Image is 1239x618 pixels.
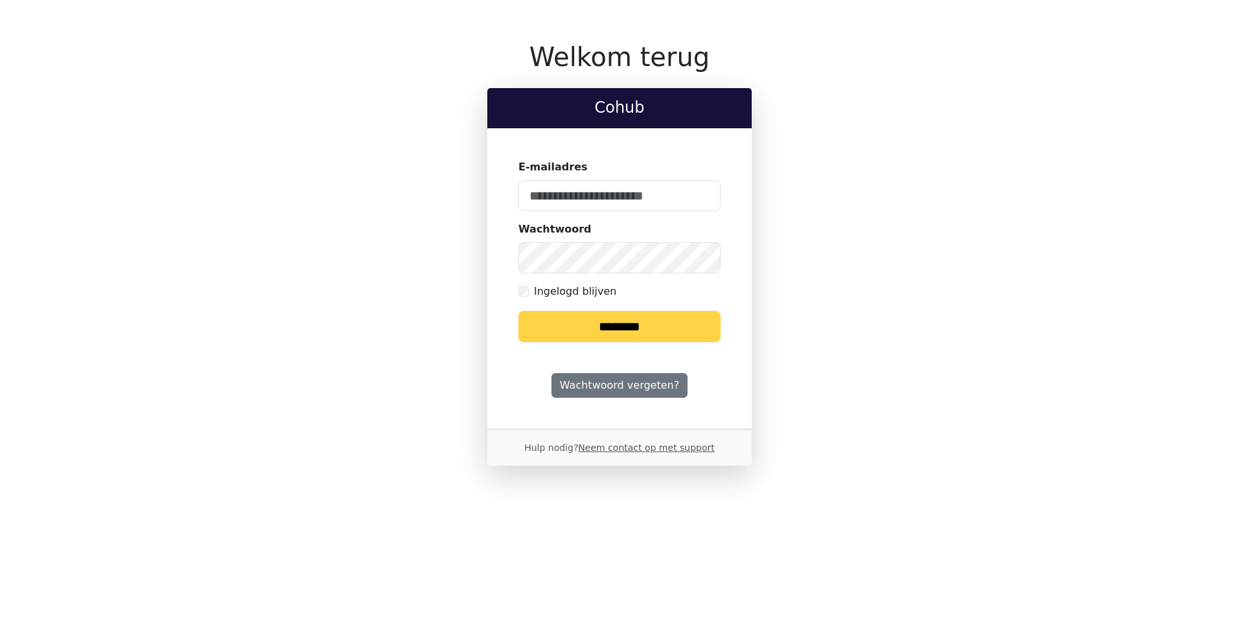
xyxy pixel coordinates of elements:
[498,98,741,117] h2: Cohub
[578,442,714,453] a: Neem contact op met support
[487,41,752,73] h1: Welkom terug
[551,373,688,398] a: Wachtwoord vergeten?
[518,222,592,237] label: Wachtwoord
[524,442,715,453] small: Hulp nodig?
[518,159,588,175] label: E-mailadres
[534,284,616,299] label: Ingelogd blijven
